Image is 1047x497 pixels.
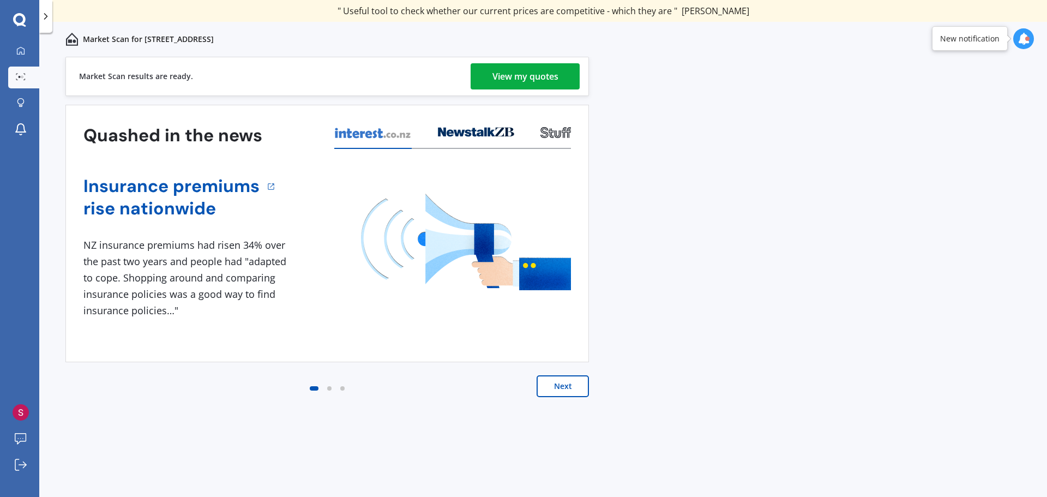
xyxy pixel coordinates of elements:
div: " Useful tool to check whether our current prices are competitive - which they are " [338,5,749,16]
a: rise nationwide [83,197,260,220]
img: media image [361,194,571,290]
span: [PERSON_NAME] [682,5,749,17]
div: New notification [940,33,1000,44]
p: Market Scan for [STREET_ADDRESS] [83,34,214,45]
a: Insurance premiums [83,175,260,197]
img: ACg8ocKCRcdQYZH3pUeoYyLuWTsDp_vLoKKzMYddo8x-QRqwcL5x6g=s96-c [13,404,29,421]
div: NZ insurance premiums had risen 34% over the past two years and people had "adapted to cope. Shop... [83,237,291,319]
h3: Quashed in the news [83,124,262,147]
div: View my quotes [492,63,558,89]
a: View my quotes [471,63,580,89]
button: Next [537,375,589,397]
div: Market Scan results are ready. [79,57,193,95]
img: home-and-contents.b802091223b8502ef2dd.svg [65,33,79,46]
